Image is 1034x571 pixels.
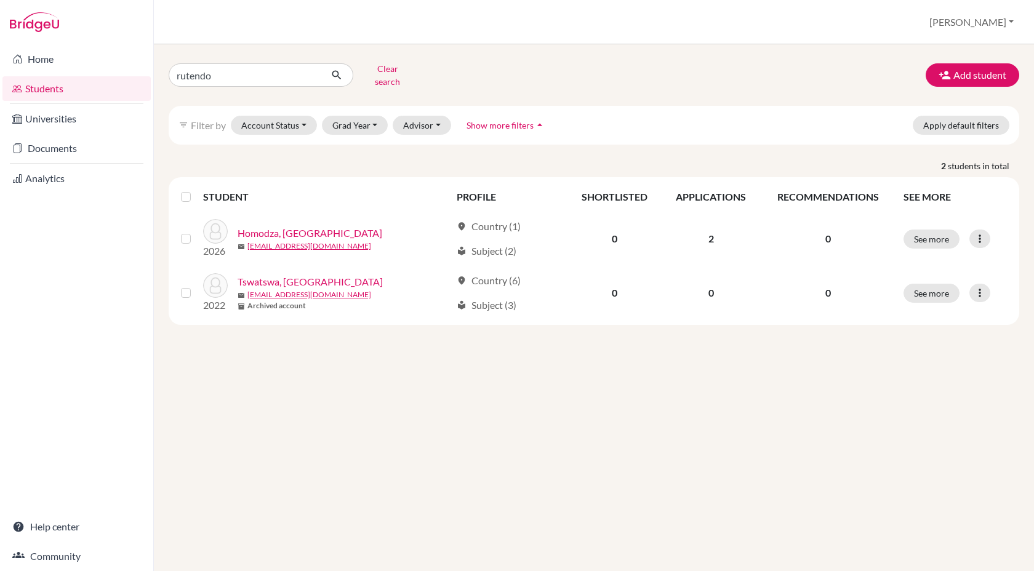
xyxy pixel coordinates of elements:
button: Account Status [231,116,317,135]
p: 2026 [203,244,228,258]
td: 0 [567,266,662,320]
button: Grad Year [322,116,388,135]
strong: 2 [941,159,948,172]
div: Subject (3) [457,298,516,313]
p: 0 [768,231,889,246]
td: 0 [567,212,662,266]
img: Homodza, Rutendo [203,219,228,244]
a: Home [2,47,151,71]
a: Students [2,76,151,101]
span: local_library [457,246,467,256]
a: Help center [2,514,151,539]
div: Subject (2) [457,244,516,258]
span: Show more filters [467,120,534,130]
button: Apply default filters [913,116,1009,135]
th: APPLICATIONS [662,182,761,212]
td: 2 [662,212,761,266]
th: RECOMMENDATIONS [761,182,896,212]
th: PROFILE [449,182,567,212]
button: Advisor [393,116,451,135]
a: Documents [2,136,151,161]
a: [EMAIL_ADDRESS][DOMAIN_NAME] [247,241,371,252]
a: Tswatswa, [GEOGRAPHIC_DATA] [238,274,383,289]
a: Homodza, [GEOGRAPHIC_DATA] [238,226,382,241]
span: local_library [457,300,467,310]
td: 0 [662,266,761,320]
p: 2022 [203,298,228,313]
a: Universities [2,106,151,131]
button: Clear search [353,59,422,91]
a: [EMAIL_ADDRESS][DOMAIN_NAME] [247,289,371,300]
input: Find student by name... [169,63,321,87]
a: Community [2,544,151,569]
img: Tswatswa, Rutendo [203,273,228,298]
button: [PERSON_NAME] [924,10,1019,34]
span: location_on [457,276,467,285]
span: Filter by [191,119,226,131]
th: SEE MORE [896,182,1014,212]
span: mail [238,292,245,299]
div: Country (1) [457,219,521,234]
th: SHORTLISTED [567,182,662,212]
button: See more [904,230,960,249]
button: Add student [926,63,1019,87]
span: location_on [457,222,467,231]
p: 0 [768,285,889,300]
span: inventory_2 [238,303,245,310]
button: Show more filtersarrow_drop_up [456,116,556,135]
img: Bridge-U [10,12,59,32]
button: See more [904,284,960,303]
i: arrow_drop_up [534,119,546,131]
th: STUDENT [203,182,449,212]
i: filter_list [178,120,188,130]
span: students in total [948,159,1019,172]
div: Country (6) [457,273,521,288]
span: mail [238,243,245,250]
a: Analytics [2,166,151,191]
b: Archived account [247,300,306,311]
